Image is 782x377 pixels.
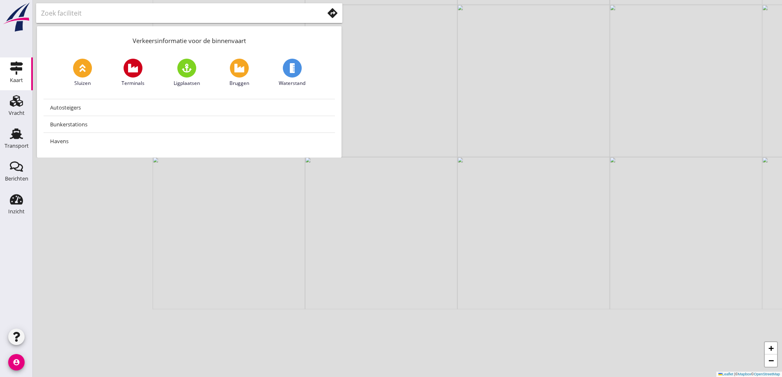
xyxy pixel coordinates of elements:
[279,80,305,87] span: Waterstand
[174,59,200,87] a: Ligplaatsen
[279,59,305,87] a: Waterstand
[765,354,777,367] a: Zoom out
[122,80,144,87] span: Terminals
[229,80,249,87] span: Bruggen
[8,209,25,214] div: Inzicht
[5,176,28,181] div: Berichten
[41,7,312,20] input: Zoek faciliteit
[768,343,774,353] span: +
[50,119,328,129] div: Bunkerstations
[718,372,733,376] a: Leaflet
[10,78,23,83] div: Kaart
[229,59,249,87] a: Bruggen
[37,26,342,52] div: Verkeersinformatie voor de binnenvaart
[716,372,782,377] div: © ©
[2,2,31,32] img: logo-small.a267ee39.svg
[9,110,25,116] div: Vracht
[768,355,774,366] span: −
[738,372,751,376] a: Mapbox
[5,143,29,149] div: Transport
[74,80,91,87] span: Sluizen
[50,103,328,112] div: Autosteigers
[8,354,25,370] i: account_circle
[122,59,144,87] a: Terminals
[754,372,780,376] a: OpenStreetMap
[73,59,92,87] a: Sluizen
[174,80,200,87] span: Ligplaatsen
[765,342,777,354] a: Zoom in
[50,136,328,146] div: Havens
